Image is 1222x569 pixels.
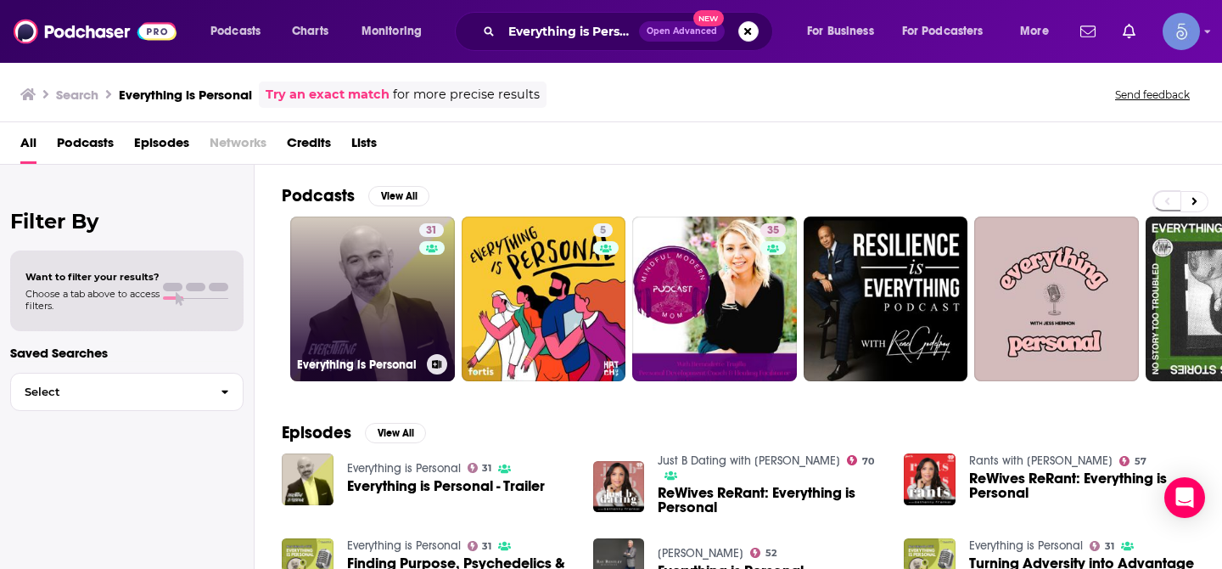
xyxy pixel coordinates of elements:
a: EpisodesView All [282,422,426,443]
span: 31 [426,223,437,239]
span: Podcasts [210,20,261,43]
a: Try an exact match [266,85,390,104]
span: For Business [807,20,874,43]
a: Everything is Personal [347,538,461,553]
img: Everything is Personal - Trailer [282,454,334,505]
a: ReWives ReRant: Everything is Personal [969,471,1195,500]
input: Search podcasts, credits, & more... [502,18,639,45]
a: Charts [281,18,339,45]
span: More [1020,20,1049,43]
a: Podcasts [57,129,114,164]
span: Logged in as Spiral5-G1 [1163,13,1200,50]
button: open menu [891,18,1008,45]
button: View All [365,423,426,443]
button: open menu [795,18,895,45]
button: open menu [1008,18,1070,45]
p: Saved Searches [10,345,244,361]
span: Open Advanced [647,27,717,36]
span: New [693,10,724,26]
h3: Everything is Personal [297,358,420,372]
a: ReWives ReRant: Everything is Personal [658,486,883,515]
a: 31Everything is Personal [290,217,455,381]
img: Podchaser - Follow, Share and Rate Podcasts [14,15,177,48]
a: 31 [468,541,492,551]
span: 31 [1105,543,1114,550]
a: 5 [462,217,626,381]
a: 35 [760,223,786,237]
span: 31 [482,543,491,550]
button: open menu [199,18,283,45]
a: 57 [1119,456,1146,466]
img: ReWives ReRant: Everything is Personal [593,461,645,513]
span: 57 [1135,458,1146,465]
span: 31 [482,465,491,472]
a: 35 [632,217,797,381]
h2: Filter By [10,209,244,234]
button: Send feedback [1110,87,1195,102]
a: Everything is Personal [969,538,1083,553]
div: Open Intercom Messenger [1164,477,1205,518]
a: Just B Dating with Bethenny Frankel [658,454,840,468]
a: Rants with Bethenny Frankel [969,454,1113,468]
button: open menu [350,18,444,45]
h3: Everything is Personal [119,87,252,103]
a: 5 [593,223,613,237]
a: 31 [1090,541,1114,551]
span: Monitoring [362,20,422,43]
a: Everything is Personal [347,461,461,476]
span: 35 [767,223,779,239]
span: Want to filter your results? [25,271,160,283]
img: User Profile [1163,13,1200,50]
span: Charts [292,20,328,43]
a: Ray Bentley [658,546,743,561]
a: PodcastsView All [282,185,429,206]
h3: Search [56,87,98,103]
img: ReWives ReRant: Everything is Personal [904,454,956,505]
h2: Episodes [282,422,351,443]
span: For Podcasters [902,20,984,43]
h2: Podcasts [282,185,355,206]
a: Episodes [134,129,189,164]
a: 52 [750,548,776,558]
a: 31 [468,463,492,473]
a: 70 [847,455,874,465]
span: Select [11,386,207,397]
span: 70 [862,458,874,465]
div: Search podcasts, credits, & more... [471,12,789,51]
a: Show notifications dropdown [1116,17,1142,46]
span: Choose a tab above to access filters. [25,288,160,312]
a: Lists [351,129,377,164]
a: Everything is Personal - Trailer [347,479,545,493]
span: 52 [765,549,776,557]
a: Credits [287,129,331,164]
a: Show notifications dropdown [1073,17,1102,46]
a: All [20,129,36,164]
a: 31 [419,223,444,237]
span: Networks [210,129,266,164]
button: View All [368,186,429,206]
button: Show profile menu [1163,13,1200,50]
button: Select [10,373,244,411]
span: 5 [600,223,606,239]
span: for more precise results [393,85,540,104]
button: Open AdvancedNew [639,21,725,42]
